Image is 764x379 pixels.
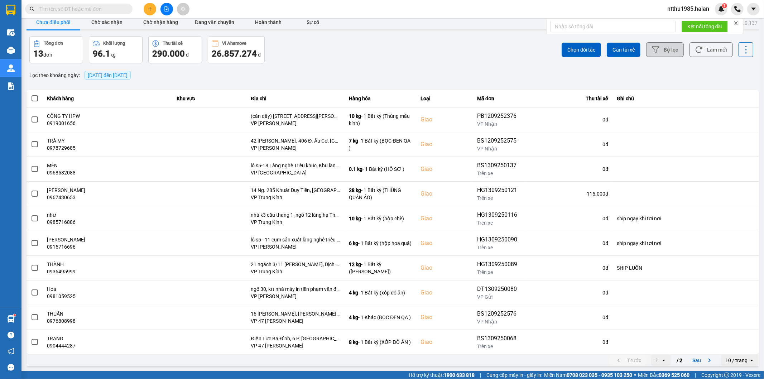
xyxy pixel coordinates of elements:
div: - 1 Bất kỳ (XỐP ĐỒ ĂN ) [349,339,412,346]
div: HG1309250090 [477,235,522,244]
div: Giao [421,189,468,198]
div: Giao [421,338,468,346]
div: 21 ngách 3/11 [PERSON_NAME], Dịch Vọng Hậu, [GEOGRAPHIC_DATA], [GEOGRAPHIC_DATA] [251,261,340,268]
img: icon-new-feature [718,6,725,12]
span: 8 kg [349,339,358,345]
th: Mã đơn [473,90,527,107]
div: - 1 Bất kỳ (hộp hoa quả) [349,240,412,247]
div: Tổng đơn [44,41,63,46]
div: Giao [421,115,468,124]
div: nhà k3 cầu thang 1 ,ngõ 12 láng hạ Thành Công, [GEOGRAPHIC_DATA], [GEOGRAPHIC_DATA], [GEOGRAPHIC_... [251,211,340,219]
div: DT1309250080 [477,285,522,293]
div: Khối lượng [103,41,125,46]
div: Giao [421,214,468,223]
div: như [47,211,168,219]
button: Chưa điều phối [27,15,80,29]
div: 115.000 đ [531,190,608,197]
th: Địa chỉ [246,90,345,107]
span: 7 kg [349,138,358,144]
div: 0 đ [531,215,608,222]
div: [PERSON_NAME] [47,187,168,194]
div: 10 / trang [725,357,748,364]
div: 1 [655,357,658,364]
div: VP Nhận [477,318,522,325]
input: Tìm tên, số ĐT hoặc mã đơn [39,5,124,13]
div: Thu tài xế [163,41,183,46]
div: 0967430653 [47,194,168,201]
img: warehouse-icon [7,47,15,54]
sup: 1 [722,3,727,8]
div: 0 đ [531,264,608,272]
div: [PERSON_NAME] [47,236,168,243]
div: MẾN [47,162,168,169]
div: HG1309250089 [477,260,522,269]
div: Trên xe [477,170,522,177]
div: VP Gửi [477,293,522,301]
span: | [695,371,696,379]
img: warehouse-icon [7,315,15,323]
div: 0 đ [531,339,608,346]
div: VP 47 [PERSON_NAME] [251,317,340,325]
div: 14 Ng. 285 Khuất Duy Tiến, [GEOGRAPHIC_DATA], [GEOGRAPHIC_DATA], [GEOGRAPHIC_DATA], [GEOGRAPHIC_D... [251,187,340,194]
button: Đang vận chuyển [188,15,241,29]
div: 0985716886 [47,219,168,226]
span: Chọn đối tác [567,46,595,53]
div: ship ngay khi tơi nơi [617,240,755,247]
span: 13/09/2025 đến 13/09/2025 [88,72,128,78]
div: kg [93,48,139,59]
img: logo-vxr [6,5,15,15]
th: Khách hàng [43,90,173,107]
img: phone-icon [734,6,741,12]
button: Tổng đơn13đơn [29,36,83,63]
div: ship ngay khi tơi nơi [617,215,755,222]
strong: 1900 633 818 [444,372,475,378]
div: THUẦN [47,310,168,317]
div: Thu tài xế [531,94,608,103]
div: - 1 Bất kỳ (THÙNG QUẦN ÁO) [349,187,412,201]
th: Khu vực [172,90,246,107]
span: 12 kg [349,262,361,267]
div: 0 đ [531,289,608,296]
span: close [734,21,739,26]
span: | [480,371,481,379]
th: Hàng hóa [345,90,416,107]
div: - 1 Bất kỳ (HỒ SƠ ) [349,165,412,173]
span: 28 kg [349,187,361,193]
div: 0978729685 [47,144,168,152]
div: Hoa [47,286,168,293]
input: Selected 10 / trang. [748,357,749,364]
span: ⚪️ [634,374,636,376]
div: Giao [421,165,468,173]
div: 16 [PERSON_NAME], [PERSON_NAME], Hoàn Kiếm, [GEOGRAPHIC_DATA], [GEOGRAPHIC_DATA] [251,310,340,317]
span: aim [181,6,186,11]
span: copyright [724,373,729,378]
button: plus [144,3,156,15]
div: lô s5 - 11 cụm sản xuất làng nghề triều khúc, Làng nghề Triều khúc, Khu làng nghề, [GEOGRAPHIC_DA... [251,236,340,243]
div: - 1 Bất kỳ (Thùng mẫu kính) [349,112,412,127]
img: solution-icon [7,82,15,90]
span: 1 [723,3,726,8]
div: 0 đ [531,116,608,123]
div: Giao [421,140,468,149]
span: 6 kg [349,240,358,246]
button: Hoàn thành [241,15,295,29]
div: - 1 Bất kỳ (hộp chè) [349,215,412,222]
span: Kết nối tổng đài [687,23,722,30]
span: question-circle [8,332,14,339]
sup: 1 [14,314,16,316]
input: Nhập số tổng đài [551,21,676,32]
img: warehouse-icon [7,64,15,72]
div: Ví Ahamove [222,41,246,46]
span: 4 kg [349,290,358,296]
div: VP [PERSON_NAME] [251,120,340,127]
button: previous page. current page 1 / 2 [610,355,645,366]
div: Giao [421,288,468,297]
div: VP Trung Kính [251,219,340,226]
div: Điện Lực Ba Đình, 6 P. [GEOGRAPHIC_DATA], [GEOGRAPHIC_DATA], [GEOGRAPHIC_DATA], [GEOGRAPHIC_DATA]... [251,335,340,342]
span: search [30,6,35,11]
div: VP [PERSON_NAME] [251,144,340,152]
span: Miền Bắc [638,371,689,379]
svg: open [749,358,755,363]
div: Giao [421,239,468,248]
div: VP [PERSON_NAME] [251,293,340,300]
